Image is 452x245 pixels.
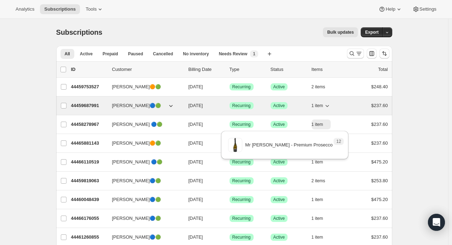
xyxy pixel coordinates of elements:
[232,197,251,202] span: Recurring
[86,6,97,12] span: Tools
[108,100,179,111] button: [PERSON_NAME]🔵🟢
[108,232,179,243] button: [PERSON_NAME]🔵🟢
[108,194,179,205] button: [PERSON_NAME]🔵🟢
[336,139,341,144] span: 12
[232,234,251,240] span: Recurring
[232,178,251,184] span: Recurring
[189,216,203,221] span: [DATE]
[189,122,203,127] span: [DATE]
[189,159,203,165] span: [DATE]
[183,51,209,57] span: No inventory
[112,196,161,203] span: [PERSON_NAME]🔵🟢
[108,119,179,130] button: [PERSON_NAME] 🔵🟢
[232,84,251,90] span: Recurring
[71,66,388,73] div: IDCustomerBilling DateTypeStatusItemsTotal
[371,140,388,146] span: $237.60
[379,49,389,59] button: Sort the results
[71,213,388,223] div: 44466176055[PERSON_NAME]🔵🟢[DATE]SuccessRecurringSuccessActive1 item$237.60
[153,51,173,57] span: Cancelled
[56,28,103,36] span: Subscriptions
[312,122,323,127] span: 1 item
[312,66,347,73] div: Items
[108,138,179,149] button: [PERSON_NAME]🟠🟢
[230,66,265,73] div: Type
[11,4,39,14] button: Analytics
[245,141,332,149] p: Mr [PERSON_NAME] - Premium Prosecco
[44,6,76,12] span: Subscriptions
[312,178,325,184] span: 2 items
[228,138,242,152] img: variant image
[71,83,106,90] p: 44459753527
[189,84,203,89] span: [DATE]
[71,66,106,73] p: ID
[71,232,388,242] div: 44461260855[PERSON_NAME]🔵🟢[DATE]SuccessRecurringSuccessActive1 item$237.60
[264,49,275,59] button: Create new view
[419,6,436,12] span: Settings
[16,6,34,12] span: Analytics
[71,195,388,205] div: 44460048439[PERSON_NAME]🔵🟢[DATE]SuccessRecurringSuccessActive1 item$475.20
[112,140,161,147] span: [PERSON_NAME]🟠🟢
[128,51,143,57] span: Paused
[189,140,203,146] span: [DATE]
[273,197,285,202] span: Active
[408,4,441,14] button: Settings
[40,4,80,14] button: Subscriptions
[112,158,163,166] span: [PERSON_NAME] 🔵🟢
[232,216,251,221] span: Recurring
[71,121,106,128] p: 44458278967
[189,178,203,183] span: [DATE]
[71,140,106,147] p: 44465881143
[108,156,179,168] button: [PERSON_NAME] 🔵🟢
[189,103,203,108] span: [DATE]
[108,175,179,186] button: [PERSON_NAME]🔵🟢
[312,176,333,186] button: 2 items
[80,51,93,57] span: Active
[71,82,388,92] div: 44459753527[PERSON_NAME]🟠🟢[DATE]SuccessRecurringSuccessActive2 items$248.40
[71,101,388,111] div: 44459687991[PERSON_NAME]🔵🟢[DATE]SuccessRecurringSuccessActive1 item$237.60
[312,103,323,108] span: 1 item
[386,6,395,12] span: Help
[327,29,354,35] span: Bulk updates
[253,51,255,57] span: 1
[312,234,323,240] span: 1 item
[112,234,161,241] span: [PERSON_NAME]🔵🟢
[273,178,285,184] span: Active
[371,197,388,202] span: $475.20
[312,216,323,221] span: 1 item
[71,138,388,148] div: 44465881143[PERSON_NAME]🟠🟢[DATE]SuccessRecurringSuccessActive1 item$237.60
[232,103,251,108] span: Recurring
[271,66,306,73] p: Status
[71,157,388,167] div: 44466110519[PERSON_NAME] 🔵🟢[DATE]SuccessRecurringSuccessActive1 item$475.20
[374,4,406,14] button: Help
[312,84,325,90] span: 2 items
[108,213,179,224] button: [PERSON_NAME]🔵🟢
[112,102,161,109] span: [PERSON_NAME]🔵🟢
[71,158,106,166] p: 44466110519
[71,196,106,203] p: 44460048439
[312,82,333,92] button: 2 items
[108,81,179,93] button: [PERSON_NAME]🟠🟢
[428,214,445,231] div: Open Intercom Messenger
[189,66,224,73] p: Billing Date
[112,177,161,184] span: [PERSON_NAME]🔵🟢
[371,103,388,108] span: $237.60
[112,66,183,73] p: Customer
[112,83,161,90] span: [PERSON_NAME]🟠🟢
[112,121,163,128] span: [PERSON_NAME] 🔵🟢
[273,103,285,108] span: Active
[273,122,285,127] span: Active
[367,49,377,59] button: Customize table column order and visibility
[71,215,106,222] p: 44466176055
[371,178,388,183] span: $253.80
[312,232,331,242] button: 1 item
[312,197,323,202] span: 1 item
[65,51,70,57] span: All
[189,234,203,240] span: [DATE]
[312,119,331,129] button: 1 item
[347,49,364,59] button: Search and filter results
[365,29,378,35] span: Export
[312,213,331,223] button: 1 item
[71,102,106,109] p: 44459687991
[371,216,388,221] span: $237.60
[103,51,118,57] span: Prepaid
